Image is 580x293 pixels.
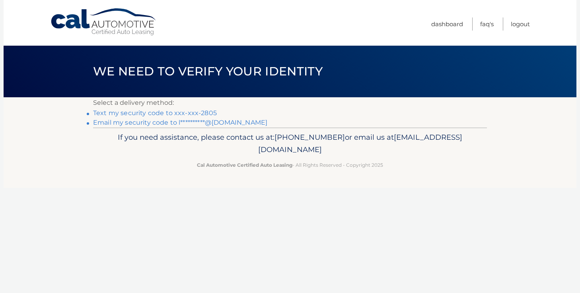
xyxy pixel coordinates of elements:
[511,17,530,31] a: Logout
[93,64,323,79] span: We need to verify your identity
[50,8,158,36] a: Cal Automotive
[274,133,345,142] span: [PHONE_NUMBER]
[93,119,267,126] a: Email my security code to l**********@[DOMAIN_NAME]
[93,109,217,117] a: Text my security code to xxx-xxx-2805
[93,97,487,108] p: Select a delivery method:
[98,161,482,169] p: - All Rights Reserved - Copyright 2025
[431,17,463,31] a: Dashboard
[197,162,292,168] strong: Cal Automotive Certified Auto Leasing
[480,17,494,31] a: FAQ's
[98,131,482,156] p: If you need assistance, please contact us at: or email us at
